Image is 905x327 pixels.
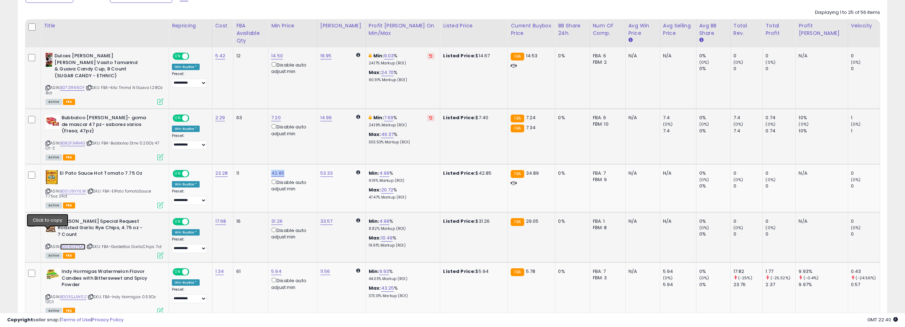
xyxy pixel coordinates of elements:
[593,275,620,281] div: FBM: 3
[443,52,475,59] b: Listed Price:
[172,189,207,205] div: Preset:
[526,170,539,176] span: 34.89
[443,218,502,225] div: $31.26
[369,69,381,76] b: Max:
[699,128,730,134] div: 0%
[733,128,763,134] div: 7.4
[851,183,880,189] div: 0
[7,316,33,323] strong: Copyright
[699,177,709,183] small: (0%)
[46,218,56,232] img: 51olcK5GEYL._SL40_.jpg
[60,140,85,146] a: B0B2F34N4G
[381,131,394,138] a: 46.37
[593,176,620,183] div: FBM: 9
[271,218,283,225] a: 31.26
[172,22,209,30] div: Repricing
[215,22,231,30] div: Cost
[320,22,363,30] div: [PERSON_NAME]
[173,53,182,59] span: ON
[765,128,795,134] div: 0.74
[799,121,809,127] small: (0%)
[558,53,584,59] div: 0%
[799,53,842,59] div: N/A
[44,22,166,30] div: Title
[733,281,763,288] div: 23.76
[526,124,536,131] span: 7.34
[526,114,536,121] span: 7.24
[699,170,730,176] div: 0%
[443,170,502,176] div: $42.85
[628,115,654,121] div: N/A
[46,188,151,199] span: | SKU: FBA-ElPato TomatoSauce 7.75oz 24ct
[765,218,795,225] div: 0
[593,170,620,176] div: FBA: 7
[215,114,225,121] a: 2.29
[593,225,620,231] div: FBM: 8
[60,244,85,250] a: B004DIZTMO
[369,61,435,66] p: 24.17% Markup (ROI)
[663,128,696,134] div: 7.4
[271,61,312,75] div: Disable auto adjust min
[526,218,539,225] span: 29.05
[373,114,384,121] b: Min:
[851,128,880,134] div: 1
[369,140,435,145] p: 303.53% Markup (ROI)
[663,121,673,127] small: (0%)
[236,218,263,225] div: 16
[699,225,709,231] small: (0%)
[804,275,819,281] small: (-0.4%)
[429,116,432,120] i: Revert to store-level Min Markup
[733,53,763,59] div: 0
[663,53,691,59] div: N/A
[369,195,435,200] p: 47.47% Markup (ROI)
[628,22,657,37] div: Avg Win Price
[699,268,730,275] div: 0%
[58,218,144,240] b: [PERSON_NAME] Special Request Roasted Garlic Rye Chips, 4.75 oz - 7 Count
[172,237,207,253] div: Preset:
[765,183,795,189] div: 0
[867,316,898,323] span: 2025-10-14 22:40 GMT
[236,53,263,59] div: 12
[558,170,584,176] div: 0%
[699,121,709,127] small: (0%)
[593,115,620,121] div: FBA: 6
[46,85,163,95] span: | SKU: FBA-Krla Tmrnd N Guava 1.28Oz 8ct
[733,218,763,225] div: 0
[733,268,763,275] div: 17.82
[765,115,795,121] div: 0.74
[369,78,435,83] p: 90.91% Markup (ROI)
[381,186,394,194] a: 20.72
[172,287,207,303] div: Preset:
[733,183,763,189] div: 0
[172,229,200,236] div: Win BuyBox *
[628,170,654,176] div: N/A
[62,268,148,290] b: Indy Hormigas Watermelon Flavor Candies with Bittersweet and Spicy Powder
[733,231,763,237] div: 0
[271,123,312,137] div: Disable auto adjust min
[379,170,390,177] a: 4.99
[733,115,763,121] div: 7.4
[271,276,312,290] div: Disable auto adjust min
[851,281,880,288] div: 0.57
[271,22,314,30] div: Min Price
[61,316,91,323] a: Terms of Use
[369,235,435,248] div: %
[511,218,524,226] small: FBA
[733,65,763,72] div: 0
[699,281,730,288] div: 0%
[271,226,312,240] div: Disable auto adjust min
[765,59,775,65] small: (0%)
[663,170,691,176] div: N/A
[443,268,475,275] b: Listed Price:
[369,186,381,193] b: Max:
[526,52,538,59] span: 14.53
[851,115,880,121] div: 1
[46,268,163,313] div: ASIN:
[765,231,795,237] div: 0
[188,218,200,225] span: OFF
[173,171,182,177] span: ON
[46,170,58,184] img: 51uHx7pFTYL._SL40_.jpg
[60,85,85,91] a: B0721R66DF
[851,231,880,237] div: 0
[815,9,880,16] div: Displaying 1 to 25 of 56 items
